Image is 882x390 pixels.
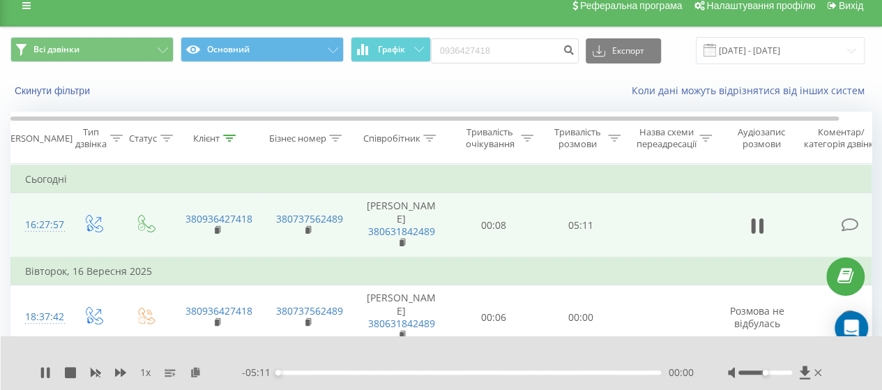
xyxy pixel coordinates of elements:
span: - 05:11 [242,366,277,380]
div: Тип дзвінка [75,126,107,150]
div: Open Intercom Messenger [835,311,868,345]
button: Скинути фільтри [10,84,97,97]
span: Графік [378,45,405,54]
div: Тривалість очікування [462,126,517,150]
a: 380631842489 [368,317,435,330]
div: 18:37:42 [25,303,53,331]
div: Співробітник [363,133,420,144]
div: Accessibility label [275,370,281,375]
div: Статус [129,133,157,144]
input: Пошук за номером [431,38,579,63]
span: Розмова не відбулась [730,304,784,330]
div: Тривалість розмови [549,126,605,150]
div: Назва схеми переадресації [636,126,696,150]
a: 380737562489 [276,212,343,225]
button: Графік [351,37,431,62]
a: 380936427418 [185,212,252,225]
div: 16:27:57 [25,211,53,239]
td: [PERSON_NAME] [353,285,450,350]
span: 00:00 [668,366,693,380]
button: Основний [181,37,344,62]
td: 05:11 [538,193,625,257]
a: 380936427418 [185,304,252,317]
td: 00:08 [450,193,538,257]
div: Коментар/категорія дзвінка [800,126,882,150]
div: Аудіозапис розмови [727,126,795,150]
span: Всі дзвінки [33,44,79,55]
td: [PERSON_NAME] [353,193,450,257]
span: 1 x [140,366,151,380]
td: 00:00 [538,285,625,350]
a: 380631842489 [368,225,435,238]
button: Всі дзвінки [10,37,174,62]
td: 00:06 [450,285,538,350]
button: Експорт [586,38,661,63]
a: Коли дані можуть відрізнятися вiд інших систем [632,84,872,97]
div: Клієнт [193,133,220,144]
div: Accessibility label [763,370,768,375]
a: 380737562489 [276,304,343,317]
div: Бізнес номер [268,133,326,144]
div: [PERSON_NAME] [2,133,73,144]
